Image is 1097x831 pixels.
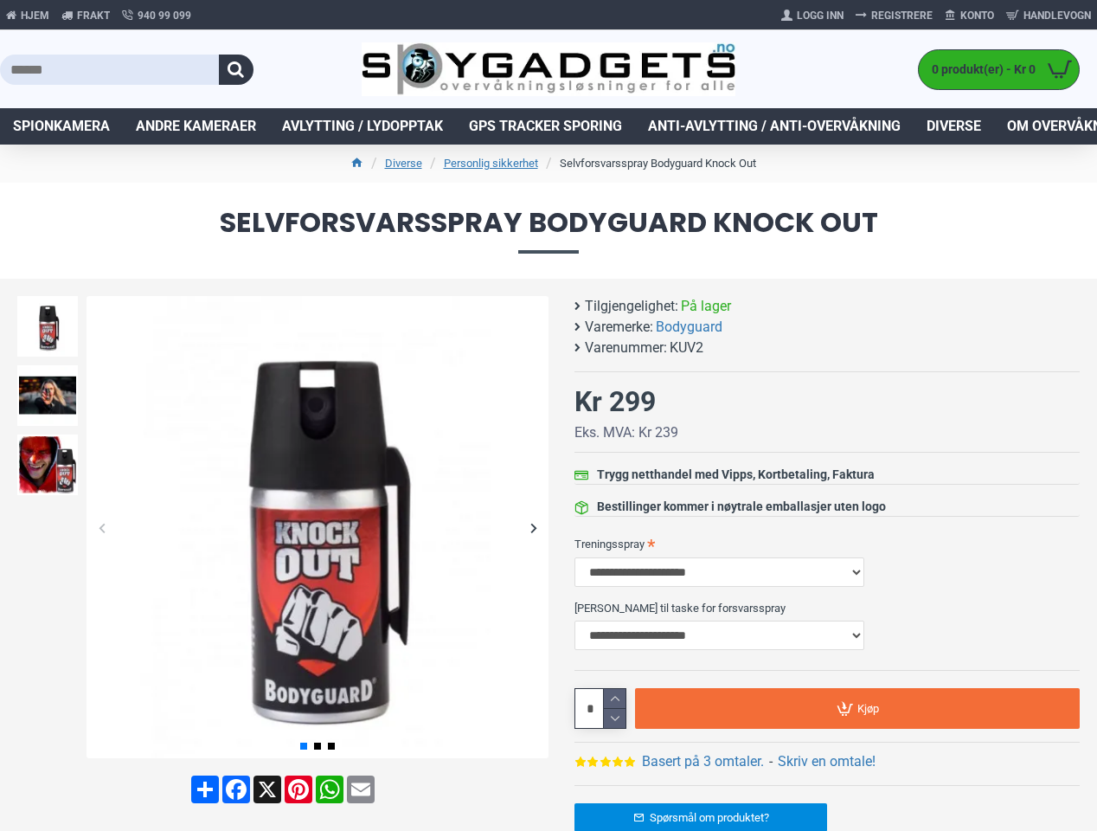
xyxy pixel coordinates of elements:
a: Handlevogn [1000,2,1097,29]
a: Pinterest [283,776,314,803]
a: Konto [939,2,1000,29]
a: Skriv en omtale! [778,751,876,772]
span: Andre kameraer [136,116,256,137]
a: Basert på 3 omtaler. [642,751,764,772]
a: Diverse [914,108,994,145]
span: GPS Tracker Sporing [469,116,622,137]
span: Spionkamera [13,116,110,137]
span: Selvforsvarsspray Bodyguard Knock Out [17,209,1080,253]
a: Avlytting / Lydopptak [269,108,456,145]
a: Personlig sikkerhet [444,155,538,172]
a: Andre kameraer [123,108,269,145]
label: Treningsspray [574,530,1080,557]
a: Anti-avlytting / Anti-overvåkning [635,108,914,145]
label: [PERSON_NAME] til taske for forsvarsspray [574,594,1080,622]
b: Varenummer: [585,338,667,358]
span: Konto [960,8,994,23]
a: Bodyguard [656,317,722,338]
img: SpyGadgets.no [362,42,735,96]
div: Bestillinger kommer i nøytrale emballasjer uten logo [597,498,886,516]
div: Trygg netthandel med Vipps, Kortbetaling, Faktura [597,466,875,484]
div: Previous slide [87,512,117,543]
span: KUV2 [670,338,703,358]
img: Forsvarsspray - Lovlig Pepperspray - SpyGadgets.no [17,296,78,357]
span: Logg Inn [797,8,844,23]
b: Tilgjengelighet: [585,296,678,317]
a: Email [345,776,376,803]
div: Next slide [518,512,548,543]
span: På lager [681,296,731,317]
img: Forsvarsspray - Lovlig Pepperspray - SpyGadgets.no [17,365,78,426]
span: Kjøp [857,703,879,714]
img: Forsvarsspray - Lovlig Pepperspray - SpyGadgets.no [87,296,548,758]
a: Registrere [850,2,939,29]
a: Share [189,776,221,803]
span: 0 produkt(er) - Kr 0 [919,61,1040,79]
span: Go to slide 2 [314,743,321,750]
b: Varemerke: [585,317,653,338]
span: 940 99 099 [138,8,191,23]
span: Go to slide 1 [300,743,307,750]
div: Kr 299 [574,381,656,422]
a: 0 produkt(er) - Kr 0 [919,50,1079,89]
span: Handlevogn [1023,8,1091,23]
img: Forsvarsspray - Lovlig Pepperspray - SpyGadgets.no [17,435,78,495]
span: Registrere [871,8,933,23]
span: Go to slide 3 [328,743,335,750]
a: Diverse [385,155,422,172]
span: Frakt [77,8,110,23]
span: Avlytting / Lydopptak [282,116,443,137]
a: X [252,776,283,803]
span: Diverse [927,116,981,137]
a: Logg Inn [775,2,850,29]
span: Hjem [21,8,49,23]
a: GPS Tracker Sporing [456,108,635,145]
b: - [769,753,773,770]
a: WhatsApp [314,776,345,803]
a: Facebook [221,776,252,803]
span: Anti-avlytting / Anti-overvåkning [648,116,901,137]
